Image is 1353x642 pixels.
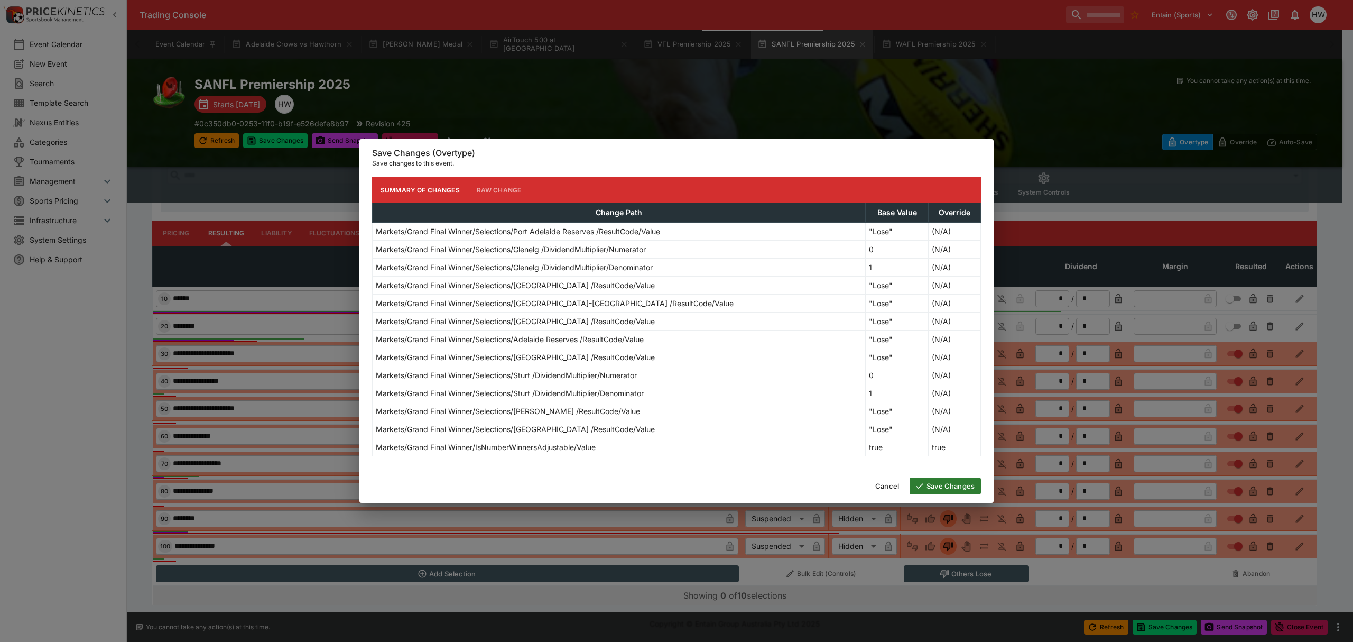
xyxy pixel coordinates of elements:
h6: Save Changes (Overtype) [372,148,981,159]
td: (N/A) [929,420,981,438]
p: Markets/Grand Final Winner/Selections/Sturt /DividendMultiplier/Numerator [376,370,637,381]
th: Override [929,203,981,223]
td: (N/A) [929,259,981,277]
td: (N/A) [929,366,981,384]
td: "Lose" [866,295,929,313]
p: Markets/Grand Final Winner/Selections/[GEOGRAPHIC_DATA] /ResultCode/Value [376,424,655,435]
td: "Lose" [866,348,929,366]
td: (N/A) [929,402,981,420]
td: (N/A) [929,295,981,313]
p: Markets/Grand Final Winner/Selections/Glenelg /DividendMultiplier/Denominator [376,262,653,273]
p: Markets/Grand Final Winner/Selections/Port Adelaide Reserves /ResultCode/Value [376,226,660,237]
td: (N/A) [929,241,981,259]
p: Save changes to this event. [372,158,981,169]
td: (N/A) [929,223,981,241]
button: Save Changes [910,478,981,494]
td: 0 [866,241,929,259]
button: Cancel [869,478,905,494]
p: Markets/Grand Final Winner/IsNumberWinnersAdjustable/Value [376,442,596,453]
th: Change Path [373,203,866,223]
p: Markets/Grand Final Winner/Selections/[PERSON_NAME] /ResultCode/Value [376,406,640,417]
button: Summary of Changes [372,177,468,203]
td: 1 [866,259,929,277]
td: "Lose" [866,277,929,295]
td: (N/A) [929,348,981,366]
td: (N/A) [929,313,981,331]
p: Markets/Grand Final Winner/Selections/Adelaide Reserves /ResultCode/Value [376,334,644,345]
p: Markets/Grand Final Winner/Selections/Glenelg /DividendMultiplier/Numerator [376,244,646,255]
p: Markets/Grand Final Winner/Selections/[GEOGRAPHIC_DATA] /ResultCode/Value [376,316,655,327]
td: "Lose" [866,223,929,241]
p: Markets/Grand Final Winner/Selections/[GEOGRAPHIC_DATA] /ResultCode/Value [376,280,655,291]
td: 1 [866,384,929,402]
td: (N/A) [929,384,981,402]
p: Markets/Grand Final Winner/Selections/[GEOGRAPHIC_DATA] /ResultCode/Value [376,352,655,363]
td: "Lose" [866,420,929,438]
p: Markets/Grand Final Winner/Selections/[GEOGRAPHIC_DATA]-[GEOGRAPHIC_DATA] /ResultCode/Value [376,298,734,309]
td: "Lose" [866,331,929,348]
p: Markets/Grand Final Winner/Selections/Sturt /DividendMultiplier/Denominator [376,388,644,399]
th: Base Value [866,203,929,223]
td: "Lose" [866,313,929,331]
td: true [929,438,981,456]
button: Raw Change [468,177,530,203]
td: 0 [866,366,929,384]
td: "Lose" [866,402,929,420]
td: (N/A) [929,277,981,295]
td: (N/A) [929,331,981,348]
td: true [866,438,929,456]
